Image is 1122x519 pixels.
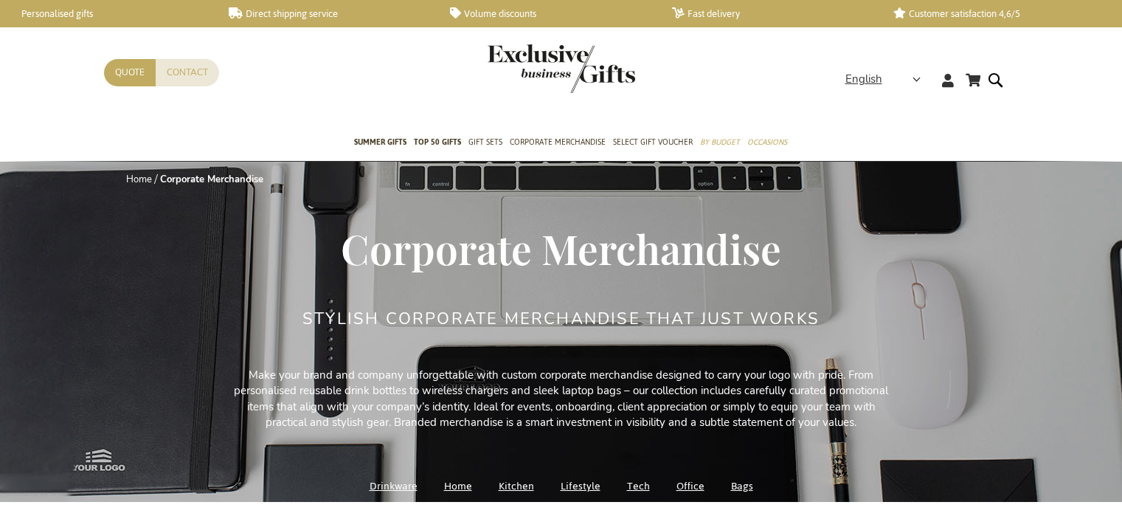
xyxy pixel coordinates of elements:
[370,476,418,496] a: Drinkware
[160,173,263,186] strong: Corporate Merchandise
[126,173,152,186] a: Home
[341,221,781,275] span: Corporate Merchandise
[700,125,740,162] a: By Budget
[613,125,693,162] a: Select Gift Voucher
[627,476,650,496] a: Tech
[354,134,406,150] span: Summer Gifts
[302,310,820,328] h2: Stylish Corporate Merchandise That Just Works
[510,134,606,150] span: Corporate Merchandise
[700,134,740,150] span: By Budget
[414,125,461,162] a: TOP 50 Gifts
[893,7,1091,20] a: Customer satisfaction 4,6/5
[747,134,787,150] span: Occasions
[731,476,753,496] a: Bags
[156,59,219,86] a: Contact
[747,125,787,162] a: Occasions
[561,476,600,496] a: Lifestyle
[7,7,205,20] a: Personalised gifts
[613,134,693,150] span: Select Gift Voucher
[499,476,534,496] a: Kitchen
[229,368,893,431] p: Make your brand and company unforgettable with custom corporate merchandise designed to carry you...
[468,125,502,162] a: Gift Sets
[229,7,426,20] a: Direct shipping service
[104,59,156,86] a: Quote
[468,134,502,150] span: Gift Sets
[354,125,406,162] a: Summer Gifts
[488,44,635,93] img: Exclusive Business gifts logo
[444,476,472,496] a: Home
[450,7,648,20] a: Volume discounts
[510,125,606,162] a: Corporate Merchandise
[414,134,461,150] span: TOP 50 Gifts
[676,476,704,496] a: Office
[845,71,882,88] span: English
[672,7,870,20] a: Fast delivery
[488,44,561,93] a: store logo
